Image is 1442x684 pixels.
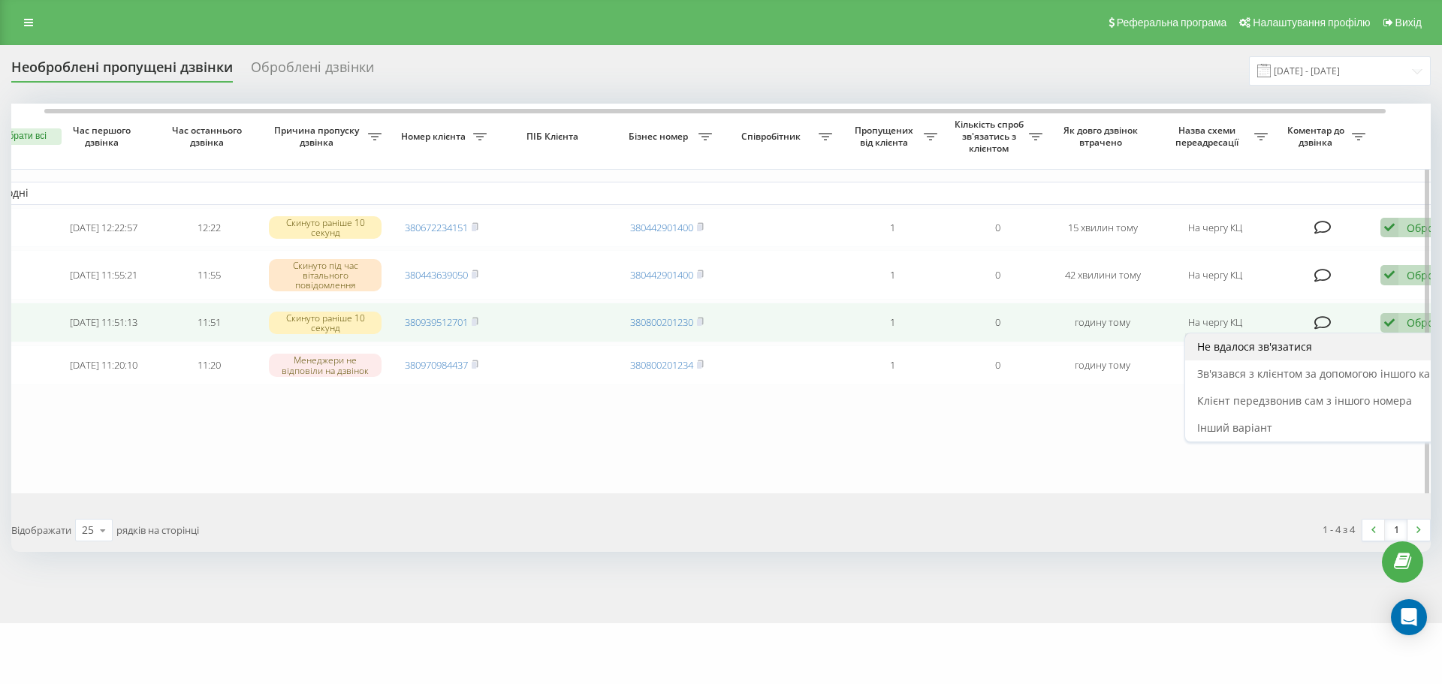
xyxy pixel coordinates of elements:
td: 15 хвилин тому [1050,208,1155,248]
td: годину тому [1050,303,1155,342]
td: 1 [840,250,945,300]
span: Не вдалося зв'язатися [1197,339,1312,354]
a: 380800201230 [630,315,693,329]
td: На чергу КЦ [1155,250,1275,300]
span: Реферальна програма [1117,17,1227,29]
span: Назва схеми переадресації [1163,125,1254,148]
td: 0 [945,250,1050,300]
a: 380800201234 [630,358,693,372]
span: Номер клієнта [397,131,473,143]
td: 0 [945,208,1050,248]
td: 1 [840,303,945,342]
td: На чергу КЦ [1155,208,1275,248]
a: 380970984437 [405,358,468,372]
td: 11:51 [156,303,261,342]
td: 12:22 [156,208,261,248]
span: Співробітник [727,131,819,143]
td: годину тому [1050,345,1155,385]
span: Час останнього дзвінка [168,125,249,148]
a: 380939512701 [405,315,468,329]
td: 11:55 [156,250,261,300]
td: 42 хвилини тому [1050,250,1155,300]
td: 1 [840,208,945,248]
span: Причина пропуску дзвінка [269,125,368,148]
span: Пропущених від клієнта [847,125,924,148]
a: 1 [1385,520,1407,541]
div: Скинуто раніше 10 секунд [269,312,382,334]
td: На чергу КЦ [1155,303,1275,342]
span: ПІБ Клієнта [507,131,602,143]
span: Налаштування профілю [1253,17,1370,29]
span: рядків на сторінці [116,523,199,537]
span: Кількість спроб зв'язатись з клієнтом [952,119,1029,154]
span: Вихід [1395,17,1422,29]
div: Оброблені дзвінки [251,59,374,83]
span: Відображати [11,523,71,537]
span: Клієнт передзвонив сам з іншого номера [1197,393,1412,408]
td: [DATE] 12:22:57 [51,208,156,248]
a: 380672234151 [405,221,468,234]
div: Менеджери не відповіли на дзвінок [269,354,382,376]
a: 380443639050 [405,268,468,282]
td: [DATE] 11:55:21 [51,250,156,300]
div: Скинуто під час вітального повідомлення [269,259,382,292]
div: Open Intercom Messenger [1391,599,1427,635]
td: [DATE] 11:51:13 [51,303,156,342]
td: 1 [840,345,945,385]
span: Бізнес номер [622,131,698,143]
td: 0 [945,345,1050,385]
a: 380442901400 [630,221,693,234]
span: Інший варіант [1197,420,1272,435]
td: На чергу КЦ [1155,345,1275,385]
td: 11:20 [156,345,261,385]
td: [DATE] 11:20:10 [51,345,156,385]
div: 25 [82,523,94,538]
a: 380442901400 [630,268,693,282]
div: 1 - 4 з 4 [1323,522,1355,537]
span: Час першого дзвінка [63,125,144,148]
span: Як довго дзвінок втрачено [1062,125,1143,148]
span: Коментар до дзвінка [1283,125,1352,148]
div: Скинуто раніше 10 секунд [269,216,382,239]
div: Необроблені пропущені дзвінки [11,59,233,83]
td: 0 [945,303,1050,342]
